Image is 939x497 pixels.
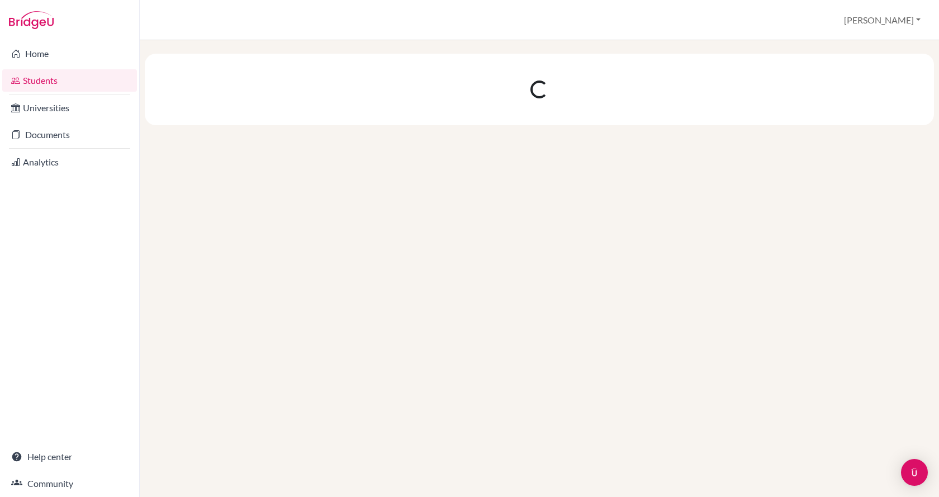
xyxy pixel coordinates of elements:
img: Bridge-U [9,11,54,29]
a: Help center [2,446,137,468]
a: Analytics [2,151,137,173]
a: Documents [2,124,137,146]
button: [PERSON_NAME] [839,10,926,31]
a: Home [2,42,137,65]
a: Community [2,472,137,495]
div: Open Intercom Messenger [901,459,928,486]
a: Universities [2,97,137,119]
a: Students [2,69,137,92]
